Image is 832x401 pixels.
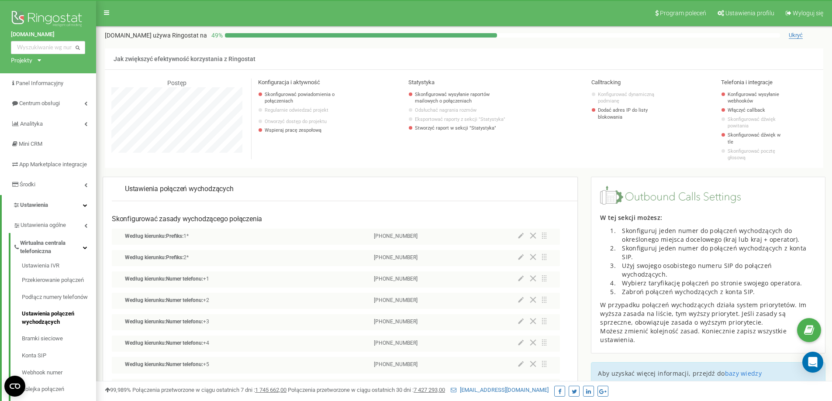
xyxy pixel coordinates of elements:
[598,369,818,378] p: Aby uzyskać więcej informacji, przejdź do
[22,305,96,330] a: Ustawienia połączeń wychodzących
[255,387,287,393] u: 1 745 662,00
[22,381,96,398] a: Kolejka połączeń
[207,31,225,40] p: 49 %
[11,41,85,54] input: Wyszukiwanie wg numeru
[166,340,203,346] span: Numer telefonu:
[112,293,560,309] div: Według kierunku:Numer telefonu:+2[PHONE_NUMBER]
[132,387,287,393] span: Połączenia przetworzone w ciągu ostatnich 7 dni :
[374,297,418,305] p: [PHONE_NUMBER]
[374,318,418,326] p: [PHONE_NUMBER]
[725,369,762,377] a: bazy wiedzy
[19,161,87,168] span: App Marketplace integracje
[125,319,166,325] span: Według kierunku:
[374,254,418,262] p: [PHONE_NUMBER]
[125,275,273,284] p: +1
[721,79,773,86] span: Telefonia i integracje
[22,289,96,306] a: Podłącz numery telefonów
[728,148,787,161] a: Skonfigurować pocztę głosową
[22,262,96,272] a: Ustawienia IVR
[166,276,203,282] span: Numer telefonu:
[660,10,706,17] span: Program poleceń
[20,181,35,188] span: Środki
[618,261,816,279] li: Użyj swojego osobistego numeru SIP do połączeń wychodzących.
[112,271,560,288] div: Według kierunku:Numer telefonu:+1[PHONE_NUMBER]
[600,301,816,327] div: W przypadku połączeń wychodzących działa system priorytetów. Im wyższa zasada na liście, tym wyżs...
[125,340,166,346] span: Według kierunku:
[415,107,512,114] a: Odsłuchać nagrania rozmów
[125,297,273,305] p: +2
[19,141,42,147] span: Mini CRM
[728,91,787,105] a: Konfigurować wysyłanie webhooków
[802,352,823,373] div: Open Intercom Messenger
[114,55,255,62] span: Jak zwiększyć efektywność korzystania z Ringostat
[20,120,43,127] span: Analityka
[22,364,96,381] a: Webhook numer
[20,239,83,255] span: Wirtualna centrala telefoniczna
[22,347,96,364] a: Konta SIP
[2,195,96,216] a: Ustawienia
[112,336,560,352] div: Według kierunku:Numer telefonu:+4[PHONE_NUMBER]
[13,233,96,259] a: Wirtualna centrala telefoniczna
[789,32,803,39] span: Ukryć
[105,31,207,40] p: [DOMAIN_NAME]
[125,276,166,282] span: Według kierunku:
[451,387,549,393] a: [EMAIL_ADDRESS][DOMAIN_NAME]
[265,107,339,114] p: Regularnie odwiedzać projekt
[600,213,816,222] p: W tej sekcji możesz:
[125,297,166,303] span: Według kierunku:
[258,79,320,86] span: Konfiguracja i aktywność
[408,79,435,86] span: Statystyka
[415,116,512,123] a: Eksportować raporty z sekcji "Statystyka"
[112,314,560,330] div: Według kierunku:Numer telefonu:+3[PHONE_NUMBER]
[112,357,560,373] div: Według kierunku:Numer telefonu:+5[PHONE_NUMBER]
[166,254,183,260] span: Prefiks:
[19,100,60,106] span: Centrum obsługi
[793,10,823,17] span: Wyloguj się
[600,186,741,205] img: image
[166,233,183,239] span: Prefiks:
[598,107,658,120] a: Dodać adres IP do listy blokowania
[728,132,787,145] a: Skonfigurować dźwięk w tle
[374,233,418,241] p: [PHONE_NUMBER]
[4,376,25,397] button: Open CMP widget
[166,297,203,303] span: Numer telefonu:
[22,330,96,347] a: Bramki sieciowe
[20,202,48,208] span: Ustawienia
[167,79,186,86] span: Postęp
[265,118,339,125] a: Otworzyć dostęp do projektu
[166,361,203,367] span: Numer telefonu:
[125,339,273,348] p: +4
[112,379,560,395] div: Według kierunku:Numer telefonu:+6[PHONE_NUMBER]
[125,361,166,367] span: Według kierunku:
[112,229,560,245] div: Według kierunku:Prefiks:1*[PHONE_NUMBER]
[728,116,787,130] a: Skonfigurować dźwięk powitania
[125,233,166,239] span: Według kierunku:
[125,254,166,260] span: Według kierunku:
[265,127,339,134] p: Wspieraj pracę zespołową
[725,10,774,17] span: Ustawienia profilu
[600,327,816,344] div: Możesz zmienić kolejność zasad. Koniecznie zapisz wszystkie ustawienia.
[414,387,445,393] u: 7 427 293,00
[618,279,816,288] li: Wybierz taryfikację połączeń po stronie swojego operatora.
[22,272,96,289] a: Przekierowanie połączeń
[125,184,564,194] p: Ustawienia połączeń wychodzących
[105,387,131,393] span: 99,989%
[125,361,273,369] p: +5
[591,79,621,86] span: Calltracking
[265,91,339,105] a: Skonfigurować powiadomienia o połączeniach
[16,80,63,86] span: Panel Informacyjny
[166,319,203,325] span: Numer telefonu:
[153,32,207,39] span: używa Ringostat na
[415,125,512,132] a: Stworzyć raport w sekcji "Statystyka"
[21,221,66,230] span: Ustawienia ogólne
[112,250,560,266] div: Według kierunku:Prefiks:2*[PHONE_NUMBER]
[112,215,262,223] span: Skonfigurować zasady wychodzącego połączenia
[125,318,273,326] p: +3
[618,244,816,261] li: Skonfiguruj jeden numer do połączeń wychodzących z konta SIP.
[288,387,445,393] span: Połączenia przetworzone w ciągu ostatnich 30 dni :
[11,31,85,39] a: [DOMAIN_NAME]
[13,215,96,233] a: Ustawienia ogólne
[11,9,85,31] img: Ringostat logo
[618,288,816,296] li: Zabroń połączeń wychodzących z konta SIP.
[618,226,816,244] li: Skonfiguruj jeden numer do połączeń wychodzących do określonego miejsca docelowego (kraj lub kraj...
